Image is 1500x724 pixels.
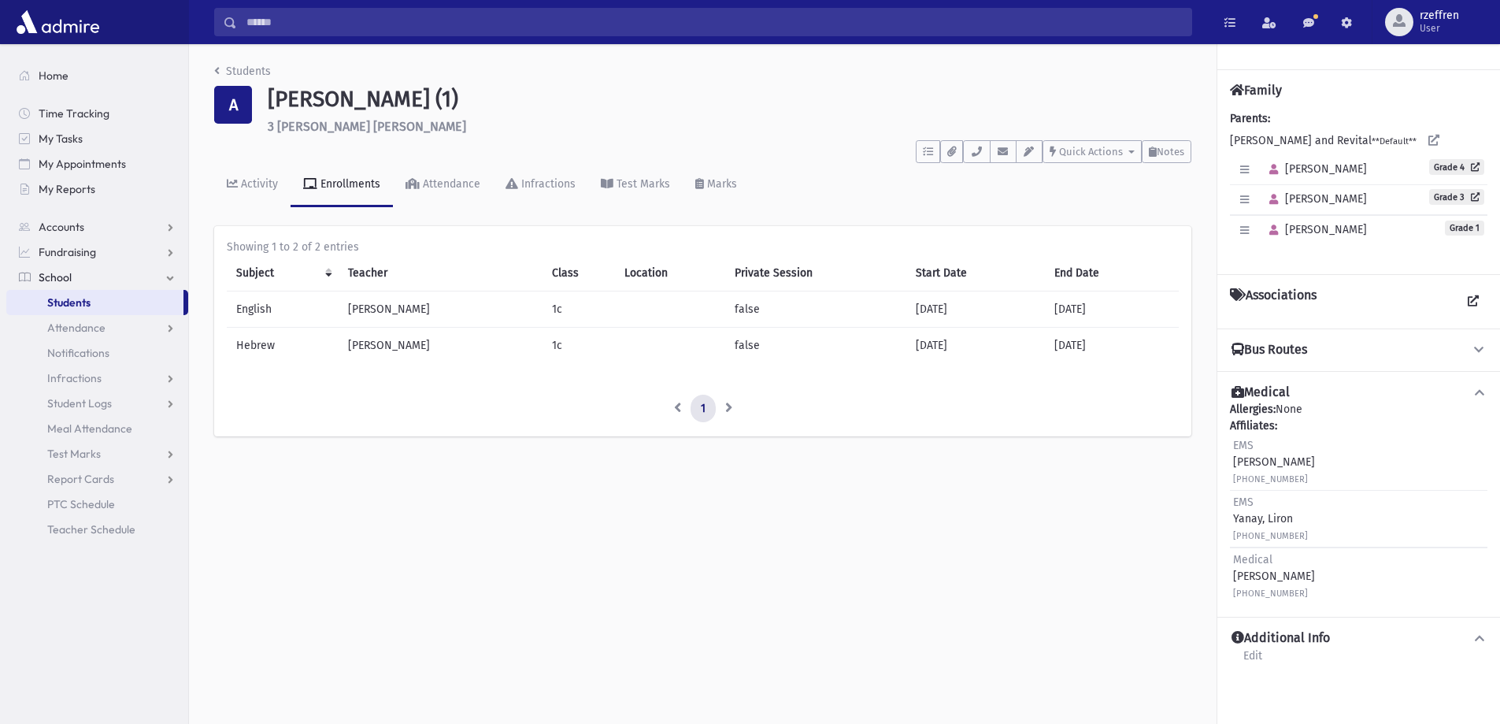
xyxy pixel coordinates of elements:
[227,255,339,291] th: Subject
[691,395,716,423] a: 1
[6,265,188,290] a: School
[1262,192,1367,206] span: [PERSON_NAME]
[725,255,906,291] th: Private Session
[6,340,188,366] a: Notifications
[47,497,115,511] span: PTC Schedule
[39,220,84,234] span: Accounts
[1459,288,1487,316] a: View all Associations
[39,69,69,83] span: Home
[543,291,615,327] td: 1c
[1262,223,1367,236] span: [PERSON_NAME]
[493,163,588,207] a: Infractions
[613,177,670,191] div: Test Marks
[6,466,188,492] a: Report Cards
[420,177,480,191] div: Attendance
[1233,494,1308,544] div: Yanay, Liron
[1230,384,1487,401] button: Medical
[1230,342,1487,358] button: Bus Routes
[615,255,725,291] th: Location
[214,86,252,124] div: A
[588,163,683,207] a: Test Marks
[6,214,188,239] a: Accounts
[906,291,1046,327] td: [DATE]
[1230,403,1276,416] b: Allergies:
[543,255,615,291] th: Class
[339,255,543,291] th: Teacher
[39,157,126,171] span: My Appointments
[1233,588,1308,599] small: [PHONE_NUMBER]
[6,416,188,441] a: Meal Attendance
[1233,437,1315,487] div: [PERSON_NAME]
[1233,474,1308,485] small: [PHONE_NUMBER]
[1043,140,1142,163] button: Quick Actions
[1230,112,1270,125] b: Parents:
[1233,551,1315,601] div: [PERSON_NAME]
[1420,22,1459,35] span: User
[1045,291,1179,327] td: [DATE]
[6,176,188,202] a: My Reports
[1045,255,1179,291] th: End Date
[6,126,188,151] a: My Tasks
[317,177,380,191] div: Enrollments
[1230,83,1282,98] h4: Family
[47,421,132,436] span: Meal Attendance
[1230,401,1487,604] div: None
[393,163,493,207] a: Attendance
[1059,146,1123,158] span: Quick Actions
[1231,630,1330,647] h4: Additional Info
[237,8,1191,36] input: Search
[6,151,188,176] a: My Appointments
[704,177,737,191] div: Marks
[39,245,96,259] span: Fundraising
[683,163,750,207] a: Marks
[1230,630,1487,647] button: Additional Info
[47,346,109,360] span: Notifications
[47,321,106,335] span: Attendance
[268,86,1191,113] h1: [PERSON_NAME] (1)
[1233,439,1254,452] span: EMS
[6,366,188,391] a: Infractions
[725,291,906,327] td: false
[1420,9,1459,22] span: rzeffren
[6,391,188,416] a: Student Logs
[1262,162,1367,176] span: [PERSON_NAME]
[6,101,188,126] a: Time Tracking
[339,291,543,327] td: [PERSON_NAME]
[1157,146,1184,158] span: Notes
[1142,140,1191,163] button: Notes
[227,239,1179,255] div: Showing 1 to 2 of 2 entries
[47,295,91,310] span: Students
[13,6,103,38] img: AdmirePro
[47,522,135,537] span: Teacher Schedule
[1230,110,1487,262] div: [PERSON_NAME] and Revital
[227,291,339,327] td: English
[6,517,188,542] a: Teacher Schedule
[1233,553,1272,566] span: Medical
[291,163,393,207] a: Enrollments
[214,63,271,86] nav: breadcrumb
[906,255,1046,291] th: Start Date
[725,327,906,363] td: false
[47,371,102,385] span: Infractions
[906,327,1046,363] td: [DATE]
[39,182,95,196] span: My Reports
[214,65,271,78] a: Students
[39,132,83,146] span: My Tasks
[518,177,576,191] div: Infractions
[47,447,101,461] span: Test Marks
[1429,159,1484,175] a: Grade 4
[6,315,188,340] a: Attendance
[1230,288,1317,316] h4: Associations
[1233,531,1308,541] small: [PHONE_NUMBER]
[1045,327,1179,363] td: [DATE]
[339,327,543,363] td: [PERSON_NAME]
[1445,221,1484,236] span: Grade 1
[1231,384,1290,401] h4: Medical
[47,472,114,486] span: Report Cards
[6,239,188,265] a: Fundraising
[543,327,615,363] td: 1c
[238,177,278,191] div: Activity
[39,106,109,121] span: Time Tracking
[6,492,188,517] a: PTC Schedule
[6,441,188,466] a: Test Marks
